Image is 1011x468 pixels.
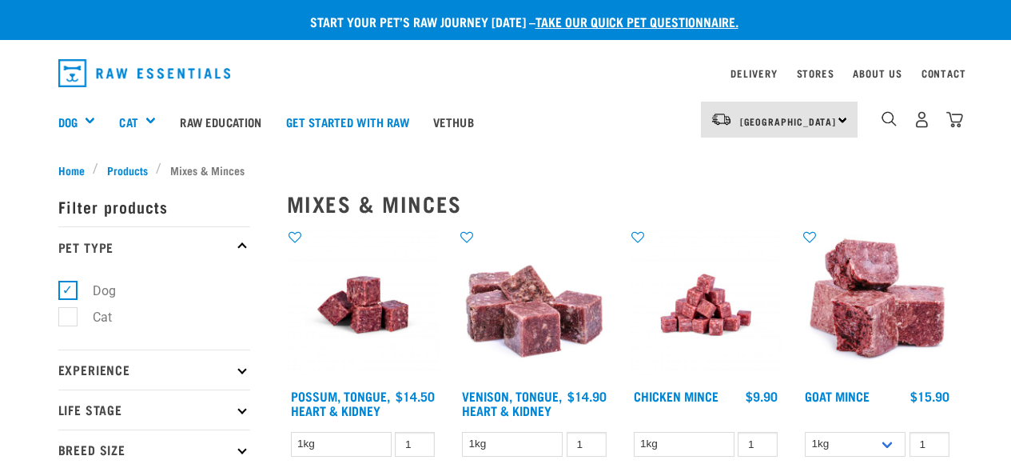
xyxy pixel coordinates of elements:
img: 1077 Wild Goat Mince 01 [801,229,953,382]
img: Possum Tongue Heart Kidney 1682 [287,229,440,382]
input: 1 [738,432,778,457]
p: Filter products [58,186,250,226]
a: Goat Mince [805,392,870,399]
a: Venison, Tongue, Heart & Kidney [462,392,562,414]
input: 1 [910,432,949,457]
a: Chicken Mince [634,392,718,399]
a: Contact [921,70,966,76]
img: Pile Of Cubed Venison Tongue Mix For Pets [458,229,611,382]
img: Chicken M Ince 1613 [630,229,782,382]
a: Cat [119,113,137,131]
a: Possum, Tongue, Heart & Kidney [291,392,390,414]
img: Raw Essentials Logo [58,59,231,87]
h2: Mixes & Minces [287,191,953,216]
label: Cat [67,307,118,327]
a: Vethub [421,90,486,154]
a: Stores [797,70,834,76]
label: Dog [67,281,122,301]
div: $15.90 [910,389,949,403]
p: Experience [58,350,250,390]
p: Pet Type [58,226,250,266]
span: Products [107,162,148,178]
a: take our quick pet questionnaire. [535,18,738,25]
a: About Us [853,70,902,76]
div: $9.90 [746,389,778,403]
input: 1 [567,432,607,457]
nav: dropdown navigation [46,53,966,94]
input: 1 [395,432,435,457]
nav: breadcrumbs [58,162,953,178]
a: Home [58,162,94,178]
p: Life Stage [58,390,250,430]
img: home-icon-1@2x.png [882,111,897,126]
span: [GEOGRAPHIC_DATA] [740,118,837,124]
a: Raw Education [168,90,273,154]
span: Home [58,162,85,178]
img: home-icon@2x.png [946,111,963,128]
img: van-moving.png [710,112,732,126]
div: $14.90 [567,389,607,403]
div: $14.50 [396,389,435,403]
a: Get started with Raw [274,90,421,154]
a: Delivery [730,70,777,76]
img: user.png [913,111,930,128]
a: Dog [58,113,78,131]
a: Products [98,162,156,178]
